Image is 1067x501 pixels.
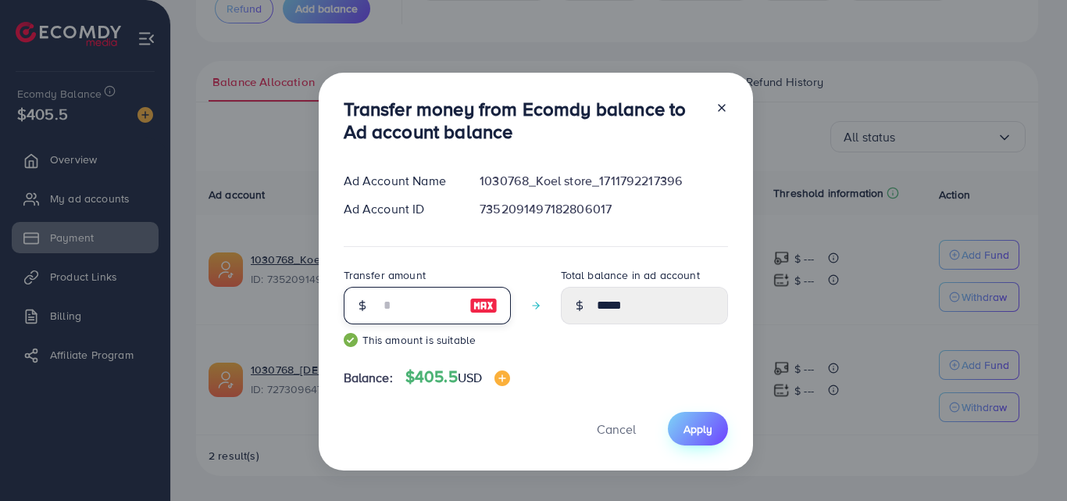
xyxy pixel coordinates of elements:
[331,200,468,218] div: Ad Account ID
[597,420,636,438] span: Cancel
[494,370,510,386] img: image
[344,98,703,143] h3: Transfer money from Ecomdy balance to Ad account balance
[668,412,728,446] button: Apply
[344,332,511,348] small: This amount is suitable
[577,412,655,446] button: Cancel
[683,421,712,437] span: Apply
[467,200,740,218] div: 7352091497182806017
[1001,431,1055,489] iframe: Chat
[467,172,740,190] div: 1030768_Koel store_1711792217396
[344,333,358,347] img: guide
[561,267,700,283] label: Total balance in ad account
[405,367,510,387] h4: $405.5
[344,369,393,387] span: Balance:
[469,296,498,315] img: image
[344,267,426,283] label: Transfer amount
[458,369,482,386] span: USD
[331,172,468,190] div: Ad Account Name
